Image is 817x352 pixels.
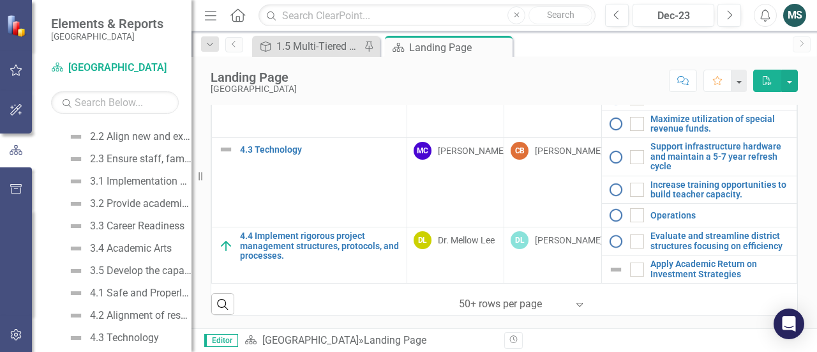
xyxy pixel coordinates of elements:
div: DL [511,231,528,249]
span: Search [547,10,574,20]
img: No Information [608,116,624,132]
div: Dr. Mellow Lee [438,234,495,247]
img: Not Defined [68,174,84,189]
span: Elements & Reports [51,16,163,31]
img: Not Defined [68,129,84,144]
img: No Information [608,234,624,249]
img: No Information [608,182,624,197]
button: Dec-23 [633,4,714,27]
div: MC [414,142,431,160]
a: Operations [650,211,790,220]
td: Double-Click to Edit Right Click for Context Menu [602,138,797,176]
a: Apply Academic Return on Investment Strategies [650,259,790,279]
a: 4.1 Safe and Properly Maintained Facilities [65,283,191,303]
div: DL [414,231,431,249]
a: Maximize utilization of special revenue funds. [650,114,790,134]
a: [GEOGRAPHIC_DATA] [262,334,359,346]
div: [PERSON_NAME] [535,234,603,247]
a: 4.3 Technology [240,145,400,155]
td: Double-Click to Edit Right Click for Context Menu [602,110,797,138]
a: 4.3 Technology [65,328,159,348]
div: 1.5 Multi-Tiered Systems of Support [276,38,361,54]
img: Not Defined [608,262,624,277]
a: 2.3 Ensure staff, families, students, and the community have timely access to information and eng... [65,149,191,169]
td: Double-Click to Edit Right Click for Context Menu [602,256,797,284]
td: Double-Click to Edit [407,227,504,284]
div: Landing Page [211,70,297,84]
img: On Target [218,238,234,254]
div: 2.2 Align new and existing community and parent partnerships (Parent and Community Outreach) [90,131,191,142]
a: 3.4 Academic Arts [65,238,172,259]
img: No Information [608,208,624,223]
div: 3.1 Implementation of an Instructional Framework to increase academic achievement of all students [90,176,191,187]
td: Double-Click to Edit Right Click for Context Menu [212,138,407,227]
a: 3.1 Implementation of an Instructional Framework to increase academic achievement of all students [65,171,191,192]
img: Not Defined [68,151,84,167]
div: 3.2 Provide academic programming customized to the individual strengths, needs, interest, and asp... [90,198,191,210]
img: Not Defined [68,330,84,346]
div: CB [511,142,528,160]
img: Not Defined [218,142,234,157]
img: Not Defined [68,218,84,234]
td: Double-Click to Edit [504,138,602,227]
a: 1.5 Multi-Tiered Systems of Support [255,38,361,54]
div: Landing Page [409,40,509,56]
div: Dec-23 [637,8,710,24]
a: 4.4 Implement rigorous project management structures, protocols, and processes. [240,231,400,261]
img: Not Defined [68,263,84,279]
a: 4.2 Alignment of resource allocations to address staff and student needs. [65,305,191,326]
td: Double-Click to Edit Right Click for Context Menu [602,176,797,204]
small: [GEOGRAPHIC_DATA] [51,31,163,42]
td: Double-Click to Edit [407,138,504,227]
input: Search ClearPoint... [259,4,596,27]
td: Double-Click to Edit Right Click for Context Menu [602,227,797,256]
div: [PERSON_NAME] [438,144,506,157]
div: 4.3 Technology [90,332,159,344]
a: 3.5 Develop the capacity to deliver effective instruction across content areas [65,261,191,281]
div: [PERSON_NAME] [535,144,603,157]
div: 4.1 Safe and Properly Maintained Facilities [90,287,191,299]
button: Search [528,6,592,24]
img: Not Defined [68,286,84,301]
div: 3.5 Develop the capacity to deliver effective instruction across content areas [90,265,191,277]
img: ClearPoint Strategy [6,14,29,36]
a: Support infrastructure hardware and maintain a 5-7 year refresh cycle [650,142,790,171]
a: 3.2 Provide academic programming customized to the individual strengths, needs, interest, and asp... [65,194,191,214]
img: Not Defined [68,308,84,323]
a: 2.2 Align new and existing community and parent partnerships (Parent and Community Outreach) [65,126,191,147]
div: 3.4 Academic Arts [90,243,172,254]
div: » [244,333,495,348]
td: Double-Click to Edit Right Click for Context Menu [212,227,407,284]
div: Landing Page [364,334,426,346]
a: 3.3 Career Readiness [65,216,184,236]
span: Editor [204,334,238,347]
div: 2.3 Ensure staff, families, students, and the community have timely access to information and eng... [90,153,191,165]
button: MS [783,4,806,27]
img: Not Defined [68,241,84,256]
img: No Information [608,149,624,165]
div: 4.2 Alignment of resource allocations to address staff and student needs. [90,310,191,321]
a: Evaluate and streamline district structures focusing on efficiency [650,231,790,251]
div: Open Intercom Messenger [774,309,804,339]
a: [GEOGRAPHIC_DATA] [51,61,179,75]
input: Search Below... [51,91,179,114]
td: Double-Click to Edit Right Click for Context Menu [602,204,797,227]
div: [GEOGRAPHIC_DATA] [211,84,297,94]
td: Double-Click to Edit [504,227,602,284]
div: 3.3 Career Readiness [90,220,184,232]
a: Increase training opportunities to build teacher capacity. [650,180,790,200]
img: Not Defined [68,196,84,211]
